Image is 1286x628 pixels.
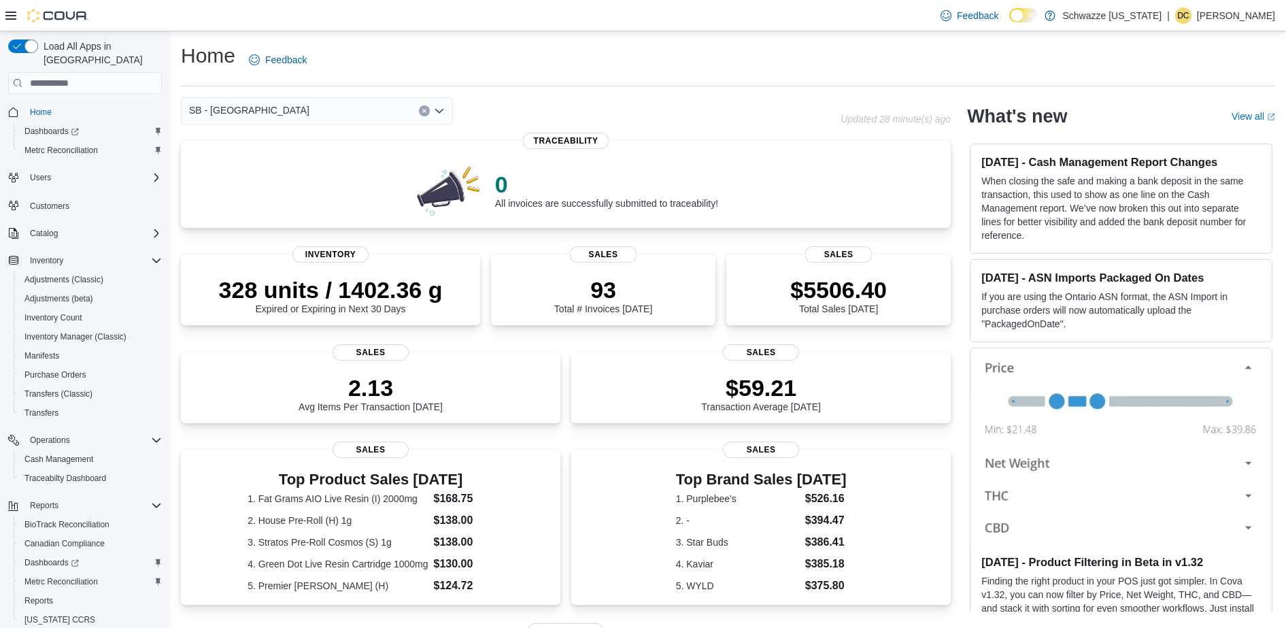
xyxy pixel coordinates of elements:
span: Purchase Orders [19,367,162,383]
p: When closing the safe and making a bank deposit in the same transaction, this used to show as one... [981,174,1261,242]
span: Inventory [24,252,162,269]
p: 93 [554,276,652,303]
dd: $138.00 [433,512,493,529]
p: $59.21 [701,374,821,401]
dt: 2. - [676,514,800,527]
dd: $526.16 [805,491,847,507]
p: | [1167,7,1170,24]
span: Manifests [24,350,59,361]
p: Schwazze [US_STATE] [1062,7,1162,24]
span: Dc [1177,7,1189,24]
button: Operations [24,432,75,448]
dd: $394.47 [805,512,847,529]
h3: [DATE] - Cash Management Report Changes [981,155,1261,169]
button: Purchase Orders [14,365,167,384]
button: Clear input [419,105,430,116]
button: Catalog [24,225,63,242]
a: Inventory Manager (Classic) [19,329,132,345]
button: Cash Management [14,450,167,469]
button: Adjustments (beta) [14,289,167,308]
button: Home [3,102,167,122]
span: Cash Management [19,451,162,467]
span: Load All Apps in [GEOGRAPHIC_DATA] [38,39,162,67]
span: Adjustments (beta) [19,291,162,307]
a: Reports [19,593,58,609]
span: Dashboards [24,126,79,137]
a: Customers [24,198,75,214]
a: BioTrack Reconciliation [19,516,115,533]
span: Traceabilty Dashboard [24,473,106,484]
div: Total # Invoices [DATE] [554,276,652,314]
span: Customers [30,201,69,212]
span: Catalog [24,225,162,242]
dt: 1. Purplebee's [676,492,800,506]
button: Users [3,168,167,187]
button: Canadian Compliance [14,534,167,553]
span: Dashboards [24,557,79,568]
span: Inventory [292,246,369,263]
button: Reports [24,497,64,514]
button: Transfers [14,403,167,423]
dd: $386.41 [805,534,847,550]
span: Metrc Reconciliation [24,145,98,156]
button: Metrc Reconciliation [14,572,167,591]
div: All invoices are successfully submitted to traceability! [495,171,718,209]
p: 328 units / 1402.36 g [219,276,443,303]
a: Purchase Orders [19,367,92,383]
dt: 5. Premier [PERSON_NAME] (H) [248,579,428,593]
button: Inventory Count [14,308,167,327]
button: Reports [3,496,167,515]
a: Home [24,104,57,120]
a: [US_STATE] CCRS [19,612,101,628]
dd: $375.80 [805,578,847,594]
span: Reports [24,497,162,514]
span: Sales [570,246,637,263]
span: Traceability [523,133,609,149]
span: Washington CCRS [19,612,162,628]
span: Inventory Manager (Classic) [19,329,162,345]
h3: Top Brand Sales [DATE] [676,472,847,488]
span: Adjustments (Classic) [19,271,162,288]
dd: $385.18 [805,556,847,572]
span: Inventory [30,255,63,266]
a: Cash Management [19,451,99,467]
span: Sales [805,246,873,263]
button: Adjustments (Classic) [14,270,167,289]
div: Transaction Average [DATE] [701,374,821,412]
span: Transfers [24,408,58,418]
span: Adjustments (Classic) [24,274,103,285]
button: Metrc Reconciliation [14,141,167,160]
img: Cova [27,9,88,22]
dt: 4. Kaviar [676,557,800,571]
a: Metrc Reconciliation [19,142,103,159]
a: Dashboards [19,555,84,571]
span: Reports [30,500,58,511]
span: Catalog [30,228,58,239]
span: BioTrack Reconciliation [19,516,162,533]
p: [PERSON_NAME] [1197,7,1275,24]
a: Transfers (Classic) [19,386,98,402]
dt: 2. House Pre-Roll (H) 1g [248,514,428,527]
a: Transfers [19,405,64,421]
p: $5506.40 [790,276,887,303]
button: Transfers (Classic) [14,384,167,403]
span: Feedback [957,9,998,22]
a: Adjustments (Classic) [19,271,109,288]
div: Daniel castillo [1175,7,1191,24]
dd: $138.00 [433,534,493,550]
a: Metrc Reconciliation [19,574,103,590]
span: Users [30,172,51,183]
span: Customers [24,197,162,214]
span: Sales [333,344,409,361]
dt: 3. Stratos Pre-Roll Cosmos (S) 1g [248,535,428,549]
button: Customers [3,195,167,215]
span: Transfers (Classic) [19,386,162,402]
a: Dashboards [19,123,84,139]
dt: 3. Star Buds [676,535,800,549]
button: Traceabilty Dashboard [14,469,167,488]
button: Open list of options [434,105,445,116]
a: Dashboards [14,122,167,141]
a: Feedback [935,2,1004,29]
span: Users [24,169,162,186]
